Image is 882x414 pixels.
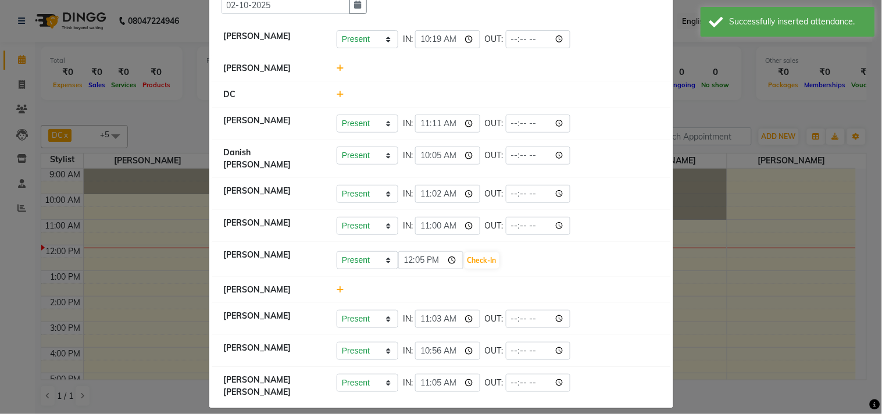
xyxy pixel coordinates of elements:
span: OUT: [485,117,504,130]
span: OUT: [485,149,504,162]
span: IN: [403,188,413,200]
span: IN: [403,220,413,232]
div: [PERSON_NAME] [215,284,328,296]
div: [PERSON_NAME] [215,217,328,235]
span: OUT: [485,220,504,232]
button: Check-In [465,252,499,269]
div: [PERSON_NAME] [215,249,328,270]
span: IN: [403,313,413,325]
span: IN: [403,377,413,389]
div: DC [215,88,328,101]
span: IN: [403,149,413,162]
div: Successfully inserted attendance. [730,16,866,28]
div: [PERSON_NAME] [PERSON_NAME] [215,374,328,398]
div: [PERSON_NAME] [215,115,328,133]
div: Danish [PERSON_NAME] [215,147,328,171]
span: OUT: [485,313,504,325]
span: OUT: [485,33,504,45]
span: OUT: [485,188,504,200]
div: [PERSON_NAME] [215,185,328,203]
div: [PERSON_NAME] [215,342,328,360]
span: IN: [403,33,413,45]
span: IN: [403,117,413,130]
span: OUT: [485,345,504,357]
span: OUT: [485,377,504,389]
div: [PERSON_NAME] [215,310,328,328]
div: [PERSON_NAME] [215,62,328,74]
span: IN: [403,345,413,357]
div: [PERSON_NAME] [215,30,328,48]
